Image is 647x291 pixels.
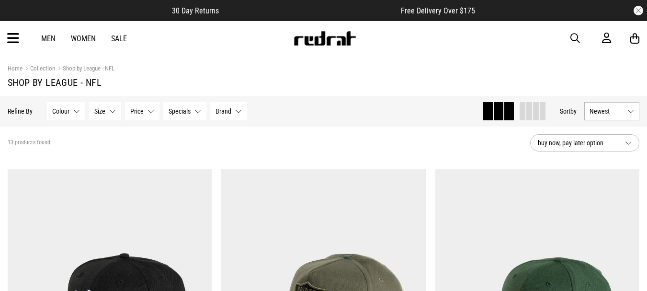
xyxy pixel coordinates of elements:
[216,107,231,115] span: Brand
[71,34,96,43] a: Women
[169,107,191,115] span: Specials
[538,137,617,149] span: buy now, pay later option
[238,6,382,15] iframe: Customer reviews powered by Trustpilot
[8,77,639,88] h1: Shop by League - NFL
[130,107,144,115] span: Price
[111,34,127,43] a: Sale
[163,102,206,120] button: Specials
[584,102,639,120] button: Newest
[590,107,624,115] span: Newest
[41,34,56,43] a: Men
[8,139,50,147] span: 13 products found
[530,134,639,151] button: buy now, pay later option
[8,65,23,72] a: Home
[94,107,105,115] span: Size
[560,105,577,117] button: Sortby
[570,107,577,115] span: by
[47,102,85,120] button: Colour
[55,65,114,74] a: Shop by League - NFL
[52,107,69,115] span: Colour
[125,102,159,120] button: Price
[89,102,121,120] button: Size
[210,102,247,120] button: Brand
[172,6,219,15] span: 30 Day Returns
[401,6,475,15] span: Free Delivery Over $175
[23,65,55,74] a: Collection
[293,31,356,46] img: Redrat logo
[8,107,33,115] p: Refine By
